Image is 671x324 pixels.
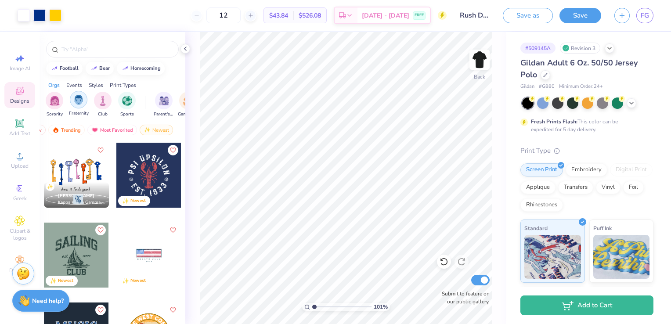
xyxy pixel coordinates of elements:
[58,277,73,284] div: Newest
[168,305,178,315] button: Like
[110,81,136,89] div: Print Types
[520,181,556,194] div: Applique
[69,91,89,117] div: filter for Fraternity
[154,92,174,118] button: filter button
[58,193,94,199] span: [PERSON_NAME]
[90,66,97,71] img: trend_line.gif
[168,225,178,235] button: Like
[610,163,653,176] div: Digital Print
[48,81,60,89] div: Orgs
[117,62,165,75] button: homecoming
[47,111,63,118] span: Sorority
[437,290,490,306] label: Submit to feature on our public gallery.
[636,8,653,23] a: FG
[144,127,151,133] img: newest.gif
[531,118,577,125] strong: Fresh Prints Flash:
[74,95,83,105] img: Fraternity Image
[524,235,581,279] img: Standard
[453,7,496,24] input: Untitled Design
[58,199,105,206] span: Kappa Kappa Gamma, [GEOGRAPHIC_DATA][US_STATE]
[51,66,58,71] img: trend_line.gif
[95,225,106,235] button: Like
[66,81,82,89] div: Events
[46,92,63,118] button: filter button
[99,66,110,71] div: bear
[89,81,103,89] div: Styles
[183,96,193,106] img: Game Day Image
[154,92,174,118] div: filter for Parent's Weekend
[520,43,556,54] div: # 509145A
[48,125,85,135] div: Trending
[559,8,601,23] button: Save
[520,83,534,90] span: Gildan
[524,223,548,233] span: Standard
[94,92,112,118] button: filter button
[46,62,83,75] button: football
[362,11,409,20] span: [DATE] - [DATE]
[10,65,30,72] span: Image AI
[531,118,639,133] div: This color can be expedited for 5 day delivery.
[593,223,612,233] span: Puff Ink
[10,97,29,104] span: Designs
[13,195,27,202] span: Greek
[86,62,114,75] button: bear
[206,7,241,23] input: – –
[122,96,132,106] img: Sports Image
[9,267,30,274] span: Decorate
[641,11,649,21] span: FG
[471,51,488,68] img: Back
[474,73,485,81] div: Back
[87,125,137,135] div: Most Favorited
[559,83,603,90] span: Minimum Order: 24 +
[558,181,593,194] div: Transfers
[299,11,321,20] span: $526.08
[520,146,653,156] div: Print Type
[95,305,106,315] button: Like
[159,96,169,106] img: Parent's Weekend Image
[178,111,198,118] span: Game Day
[520,163,563,176] div: Screen Print
[154,111,174,118] span: Parent's Weekend
[52,127,59,133] img: trending.gif
[91,127,98,133] img: most_fav.gif
[566,163,607,176] div: Embroidery
[118,92,136,118] div: filter for Sports
[520,198,563,212] div: Rhinestones
[11,162,29,169] span: Upload
[50,96,60,106] img: Sorority Image
[94,92,112,118] div: filter for Club
[120,111,134,118] span: Sports
[130,198,146,204] div: Newest
[118,92,136,118] button: filter button
[69,110,89,117] span: Fraternity
[539,83,555,90] span: # G880
[140,125,173,135] div: Newest
[269,11,288,20] span: $43.84
[178,92,198,118] button: filter button
[122,66,129,71] img: trend_line.gif
[60,66,79,71] div: football
[69,92,89,118] button: filter button
[4,227,35,241] span: Clipart & logos
[32,297,64,305] strong: Need help?
[95,145,106,155] button: Like
[98,111,108,118] span: Club
[520,295,653,315] button: Add to Cart
[623,181,644,194] div: Foil
[46,92,63,118] div: filter for Sorority
[98,96,108,106] img: Club Image
[178,92,198,118] div: filter for Game Day
[374,303,388,311] span: 101 %
[61,45,173,54] input: Try "Alpha"
[520,58,638,80] span: Gildan Adult 6 Oz. 50/50 Jersey Polo
[593,235,650,279] img: Puff Ink
[415,12,424,18] span: FREE
[130,277,146,284] div: Newest
[130,66,161,71] div: homecoming
[503,8,553,23] button: Save as
[9,130,30,137] span: Add Text
[596,181,620,194] div: Vinyl
[560,43,600,54] div: Revision 3
[168,145,178,155] button: Like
